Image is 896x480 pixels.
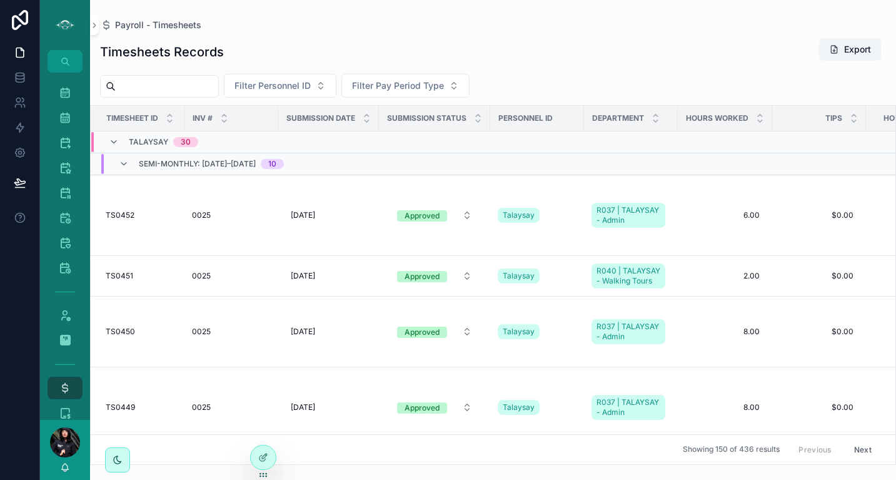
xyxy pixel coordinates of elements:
[498,266,576,286] a: Talaysay
[591,203,665,228] a: R037 | TALAYSAY - Admin
[106,402,135,412] span: TS0449
[291,210,315,220] span: [DATE]
[387,113,466,123] span: Submission Status
[591,319,665,344] a: R037 | TALAYSAY - Admin
[592,113,644,123] span: Department
[291,402,315,412] span: [DATE]
[386,264,483,288] a: Select Button
[106,402,177,412] a: TS0449
[291,271,315,281] span: [DATE]
[139,159,256,169] span: Semi-Monthly: [DATE]–[DATE]
[115,19,201,31] span: Payroll - Timesheets
[780,205,858,225] a: $0.00
[498,208,540,223] a: Talaysay
[498,400,540,415] a: Talaysay
[498,397,576,417] a: Talaysay
[55,15,75,35] img: App logo
[129,137,168,147] span: Talaysay
[352,79,444,92] span: Filter Pay Period Type
[596,266,660,286] span: R040 | TALAYSAY - Walking Tours
[596,322,660,342] span: R037 | TALAYSAY - Admin
[405,402,440,414] div: Approved
[192,271,211,281] span: 0025
[498,268,540,283] a: Talaysay
[192,402,271,412] a: 0025
[286,113,355,123] span: Submission Date
[106,271,133,281] span: TS0451
[690,402,760,412] span: 8.00
[591,392,670,422] a: R037 | TALAYSAY - Admin
[503,271,535,281] span: Talaysay
[591,395,665,420] a: R037 | TALAYSAY - Admin
[685,397,765,417] a: 8.00
[498,205,576,225] a: Talaysay
[286,397,371,417] a: [DATE]
[591,200,670,230] a: R037 | TALAYSAY - Admin
[685,322,765,342] a: 8.00
[596,397,660,417] span: R037 | TALAYSAY - Admin
[498,113,553,123] span: Personnel ID
[386,320,483,344] a: Select Button
[192,402,211,412] span: 0025
[106,271,177,281] a: TS0451
[503,327,535,337] span: Talaysay
[405,210,440,222] div: Approved
[100,19,201,31] a: Payroll - Timesheets
[498,324,540,339] a: Talaysay
[591,317,670,347] a: R037 | TALAYSAY - Admin
[503,402,535,412] span: Talaysay
[234,79,311,92] span: Filter Personnel ID
[106,210,177,220] a: TS0452
[181,137,191,147] div: 30
[341,74,470,98] button: Select Button
[685,205,765,225] a: 6.00
[106,113,158,123] span: Timesheet ID
[690,271,760,281] span: 2.00
[106,327,177,337] a: TS0450
[685,266,765,286] a: 2.00
[498,322,576,342] a: Talaysay
[286,205,371,225] a: [DATE]
[192,210,271,220] a: 0025
[192,210,211,220] span: 0025
[785,402,853,412] span: $0.00
[106,210,134,220] span: TS0452
[503,210,535,220] span: Talaysay
[268,159,276,169] div: 10
[785,210,853,220] span: $0.00
[845,440,880,459] button: Next
[785,327,853,337] span: $0.00
[387,265,482,287] button: Select Button
[690,210,760,220] span: 6.00
[405,327,440,338] div: Approved
[780,397,858,417] a: $0.00
[291,327,315,337] span: [DATE]
[386,396,483,419] a: Select Button
[106,327,135,337] span: TS0450
[387,396,482,419] button: Select Button
[40,73,90,420] div: scrollable content
[100,43,224,61] h1: Timesheets Records
[224,74,336,98] button: Select Button
[819,38,881,61] button: Export
[825,113,842,123] span: Tips
[192,271,271,281] a: 0025
[386,203,483,227] a: Select Button
[387,320,482,343] button: Select Button
[192,327,211,337] span: 0025
[686,113,748,123] span: Hours Worked
[780,266,858,286] a: $0.00
[591,263,665,289] a: R040 | TALAYSAY - Walking Tours
[405,271,440,282] div: Approved
[596,205,660,225] span: R037 | TALAYSAY - Admin
[591,261,670,291] a: R040 | TALAYSAY - Walking Tours
[286,322,371,342] a: [DATE]
[286,266,371,286] a: [DATE]
[192,327,271,337] a: 0025
[780,322,858,342] a: $0.00
[387,204,482,227] button: Select Button
[690,327,760,337] span: 8.00
[683,445,780,455] span: Showing 150 of 436 results
[785,271,853,281] span: $0.00
[193,113,213,123] span: INV #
